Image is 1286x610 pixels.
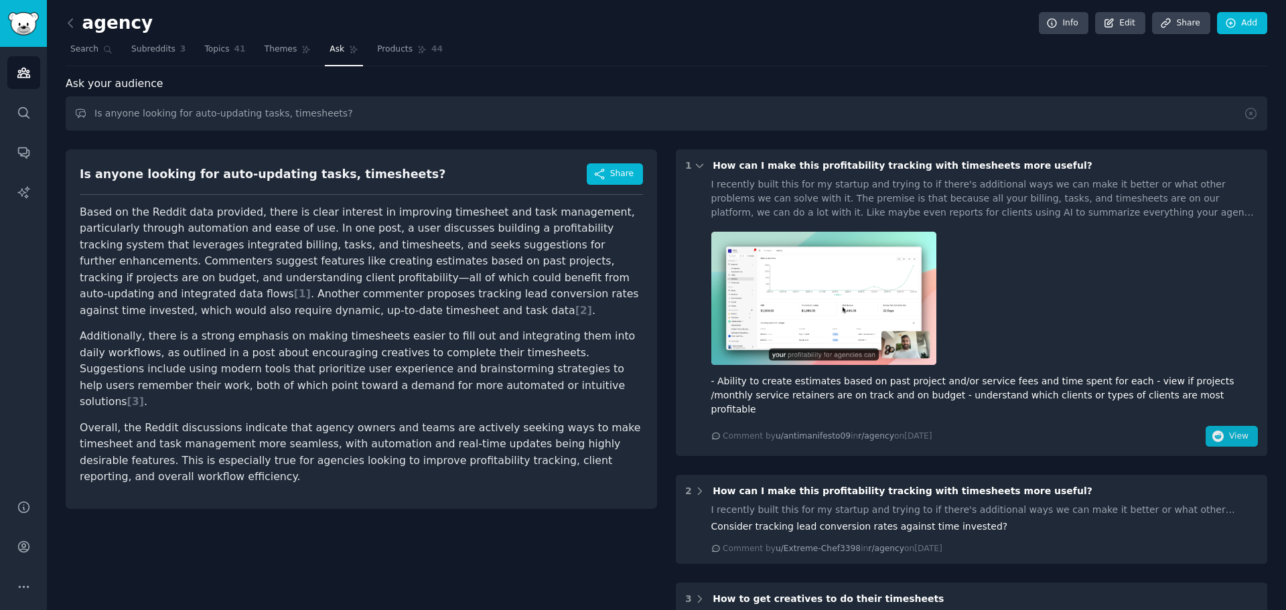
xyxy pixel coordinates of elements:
span: How can I make this profitability tracking with timesheets more useful? [713,160,1092,171]
p: Additionally, there is a strong emphasis on making timesheets easier to fill out and integrating ... [80,328,643,410]
span: [ 3 ] [127,395,144,408]
div: Comment by in on [DATE] [723,431,932,443]
span: Topics [204,44,229,56]
div: Consider tracking lead conversion rates against time invested? [711,520,1259,534]
span: [ 1 ] [294,287,311,300]
span: Ask your audience [66,76,163,92]
span: u/Extreme-Chef3398 [776,544,861,553]
div: - Ability to create estimates based on past project and/or service fees and time spent for each -... [711,374,1259,416]
a: Share [1152,12,1210,35]
span: [ 2 ] [575,304,592,317]
p: Based on the Reddit data provided, there is clear interest in improving timesheet and task manage... [80,204,643,319]
a: View [1206,433,1258,444]
div: 3 [685,592,692,606]
span: Ask [330,44,344,56]
span: Subreddits [131,44,175,56]
span: Search [70,44,98,56]
div: Is anyone looking for auto-updating tasks, timesheets? [80,166,445,183]
span: 44 [431,44,443,56]
a: Info [1039,12,1088,35]
img: How can I make this profitability tracking with timesheets more useful? [711,232,936,365]
div: 1 [685,159,692,173]
img: GummySearch logo [8,12,39,35]
div: I recently built this for my startup and trying to if there's additional ways we can make it bett... [711,177,1259,220]
p: Overall, the Reddit discussions indicate that agency owners and teams are actively seeking ways t... [80,420,643,485]
span: How can I make this profitability tracking with timesheets more useful? [713,485,1092,496]
a: Ask [325,39,363,66]
h2: agency [66,13,153,34]
span: u/antimanifesto09 [776,431,851,441]
a: Edit [1095,12,1145,35]
input: Ask this audience a question... [66,96,1267,131]
button: View [1206,426,1258,447]
div: Comment by in on [DATE] [723,543,942,555]
button: Share [587,163,643,185]
a: Products44 [372,39,447,66]
div: I recently built this for my startup and trying to if there's additional ways we can make it bett... [711,503,1259,517]
span: View [1229,431,1248,443]
span: 41 [234,44,246,56]
span: Products [377,44,413,56]
a: Add [1217,12,1267,35]
span: Share [610,168,634,180]
a: Topics41 [200,39,250,66]
span: How to get creatives to do their timesheets [713,593,944,604]
span: r/agency [868,544,904,553]
a: Search [66,39,117,66]
a: Subreddits3 [127,39,190,66]
span: 3 [180,44,186,56]
span: Themes [265,44,297,56]
a: Themes [260,39,316,66]
div: 2 [685,484,692,498]
span: r/agency [858,431,894,441]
